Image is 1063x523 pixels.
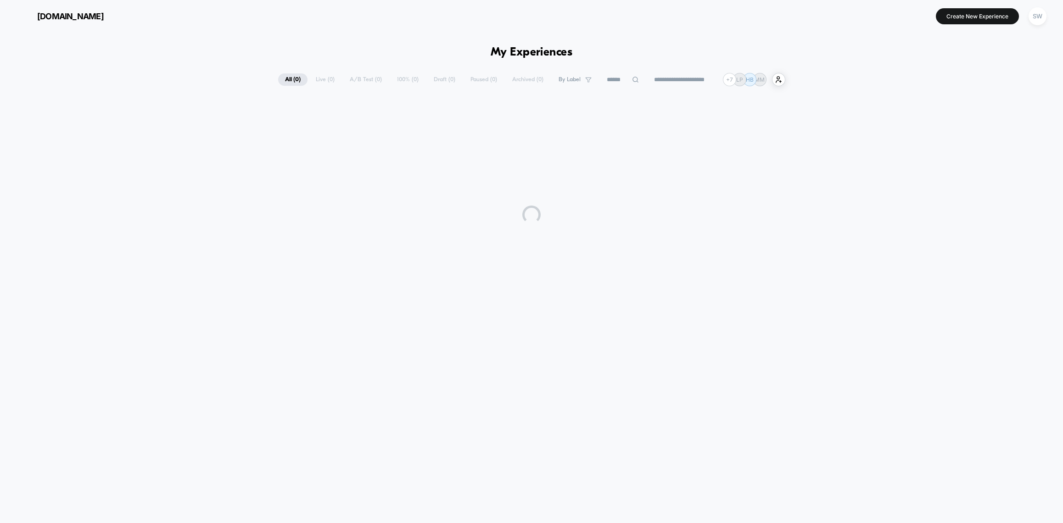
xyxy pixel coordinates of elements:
div: SW [1029,7,1046,25]
span: All ( 0 ) [278,73,308,86]
p: MM [755,76,765,83]
p: HB [746,76,754,83]
button: [DOMAIN_NAME] [14,9,106,23]
span: [DOMAIN_NAME] [37,11,104,21]
button: Create New Experience [936,8,1019,24]
button: SW [1026,7,1049,26]
div: + 7 [723,73,736,86]
p: LP [736,76,743,83]
h1: My Experiences [491,46,573,59]
span: By Label [559,76,581,83]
